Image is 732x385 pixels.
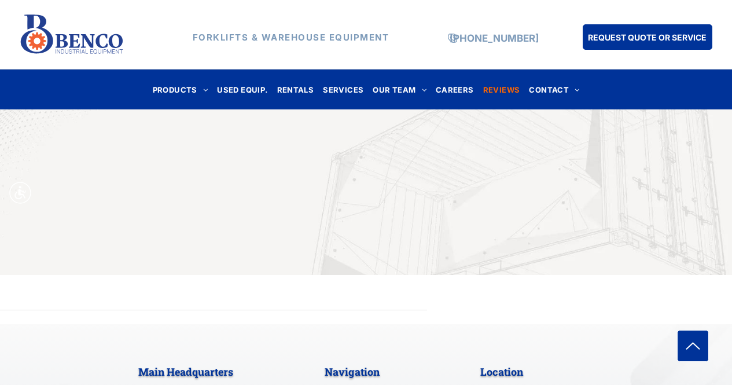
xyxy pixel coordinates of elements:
a: REQUEST QUOTE OR SERVICE [583,24,712,50]
a: CAREERS [431,82,479,97]
a: REVIEWS [479,82,525,97]
a: SERVICES [318,82,368,97]
span: Navigation [325,365,380,379]
a: [PHONE_NUMBER] [450,32,539,44]
a: CONTACT [524,82,584,97]
strong: FORKLIFTS & WAREHOUSE EQUIPMENT [193,32,389,43]
span: REQUEST QUOTE OR SERVICE [588,27,707,48]
a: OUR TEAM [368,82,431,97]
a: RENTALS [273,82,319,97]
a: USED EQUIP. [212,82,272,97]
span: Location [480,365,523,379]
a: PRODUCTS [148,82,213,97]
span: Main Headquarters [138,365,233,379]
